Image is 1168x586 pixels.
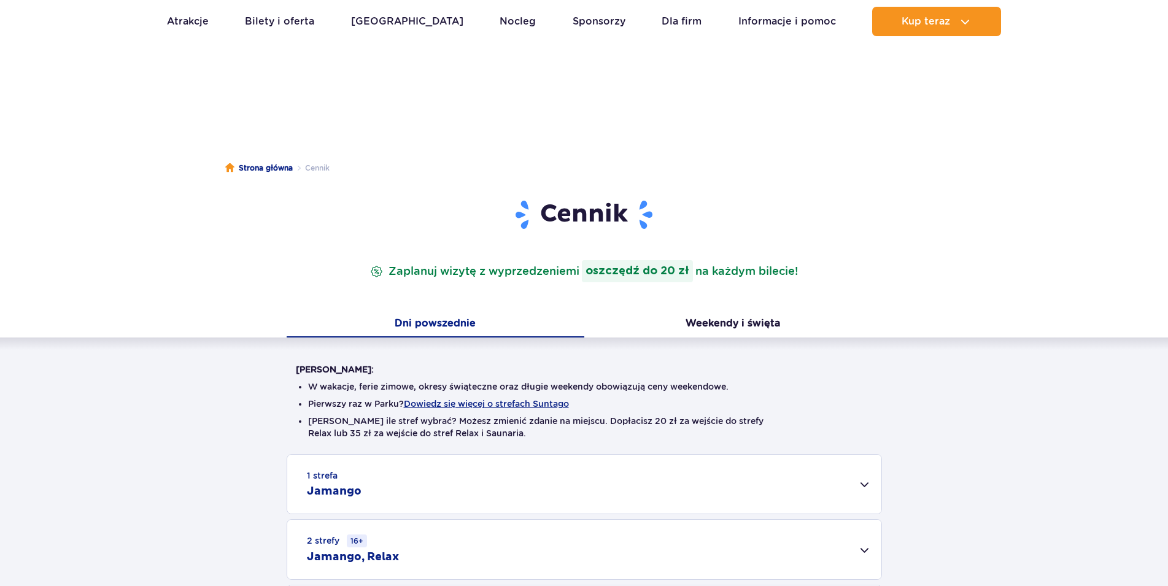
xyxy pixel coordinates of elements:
[584,312,882,337] button: Weekendy i święta
[225,162,293,174] a: Strona główna
[738,7,836,36] a: Informacje i pomoc
[308,398,861,410] li: Pierwszy raz w Parku?
[662,7,702,36] a: Dla firm
[296,364,374,374] strong: [PERSON_NAME]:
[582,260,693,282] strong: oszczędź do 20 zł
[167,7,209,36] a: Atrakcje
[902,16,950,27] span: Kup teraz
[307,484,362,499] h2: Jamango
[307,534,367,547] small: 2 strefy
[296,199,873,231] h1: Cennik
[872,7,1001,36] button: Kup teraz
[368,260,800,282] p: Zaplanuj wizytę z wyprzedzeniem na każdym bilecie!
[347,534,367,547] small: 16+
[404,399,569,409] button: Dowiedz się więcej o strefach Suntago
[500,7,536,36] a: Nocleg
[308,380,861,393] li: W wakacje, ferie zimowe, okresy świąteczne oraz długie weekendy obowiązują ceny weekendowe.
[287,312,584,337] button: Dni powszednie
[307,550,399,565] h2: Jamango, Relax
[351,7,463,36] a: [GEOGRAPHIC_DATA]
[245,7,314,36] a: Bilety i oferta
[293,162,330,174] li: Cennik
[307,469,338,482] small: 1 strefa
[308,415,861,439] li: [PERSON_NAME] ile stref wybrać? Możesz zmienić zdanie na miejscu. Dopłacisz 20 zł za wejście do s...
[573,7,625,36] a: Sponsorzy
